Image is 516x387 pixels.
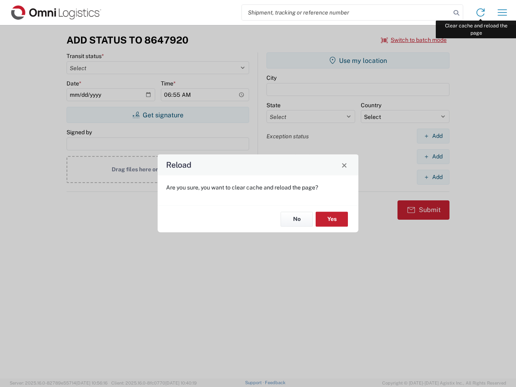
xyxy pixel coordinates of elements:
input: Shipment, tracking or reference number [242,5,451,20]
button: Yes [316,212,348,227]
h4: Reload [166,159,191,171]
p: Are you sure, you want to clear cache and reload the page? [166,184,350,191]
button: No [281,212,313,227]
button: Close [339,159,350,171]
